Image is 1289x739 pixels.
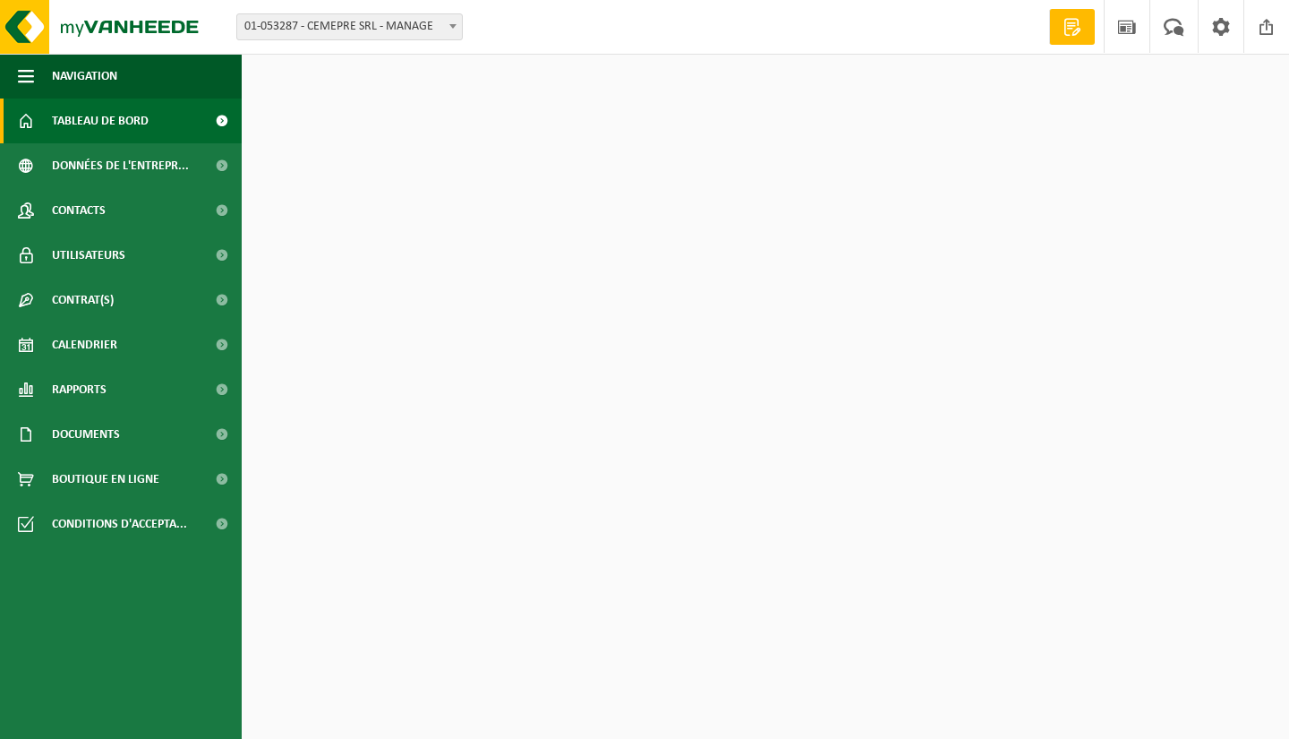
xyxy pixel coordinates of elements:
span: 01-053287 - CEMEPRE SRL - MANAGE [236,13,463,40]
span: Rapports [52,367,107,412]
span: 01-053287 - CEMEPRE SRL - MANAGE [237,14,462,39]
span: Conditions d'accepta... [52,502,187,546]
span: Boutique en ligne [52,457,159,502]
span: Contacts [52,188,106,233]
span: Documents [52,412,120,457]
span: Tableau de bord [52,99,149,143]
span: Navigation [52,54,117,99]
span: Utilisateurs [52,233,125,278]
span: Calendrier [52,322,117,367]
span: Contrat(s) [52,278,114,322]
span: Données de l'entrepr... [52,143,189,188]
